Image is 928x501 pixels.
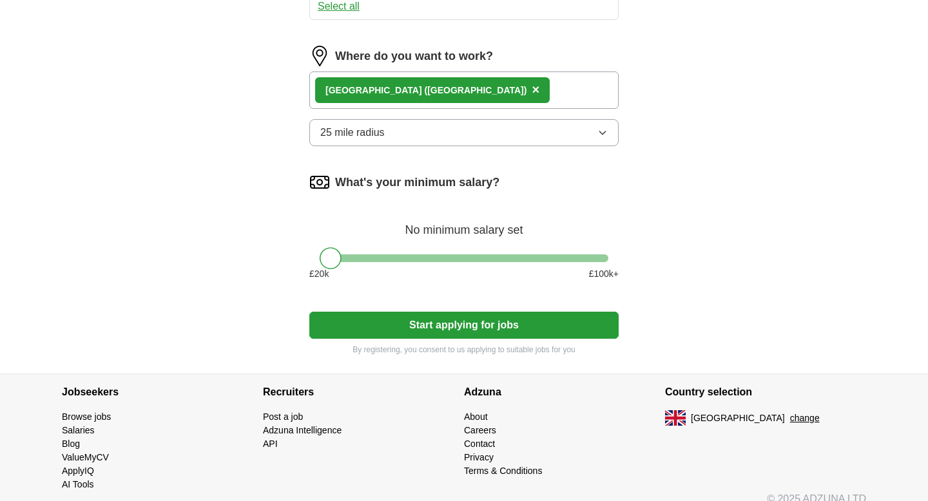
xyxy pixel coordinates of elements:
span: ([GEOGRAPHIC_DATA]) [424,85,527,95]
a: ApplyIQ [62,466,94,476]
span: £ 100 k+ [589,267,619,281]
span: × [532,82,539,97]
a: API [263,439,278,449]
strong: [GEOGRAPHIC_DATA] [325,85,422,95]
a: Post a job [263,411,303,422]
div: No minimum salary set [309,208,619,239]
img: location.png [309,46,330,66]
a: Adzuna Intelligence [263,425,342,435]
button: × [532,80,539,100]
a: About [464,411,488,422]
a: Browse jobs [62,411,111,422]
span: [GEOGRAPHIC_DATA] [691,411,785,425]
span: £ 20 k [309,267,329,281]
a: AI Tools [62,479,94,489]
a: ValueMyCV [62,452,109,462]
button: 25 mile radius [309,119,619,146]
a: Careers [464,425,496,435]
span: 25 mile radius [320,125,385,140]
a: Terms & Conditions [464,466,542,476]
img: UK flag [665,410,686,426]
button: change [790,411,820,425]
p: By registering, you consent to us applying to suitable jobs for you [309,344,619,355]
button: Start applying for jobs [309,312,619,339]
img: salary.png [309,172,330,193]
a: Contact [464,439,495,449]
label: What's your minimum salary? [335,174,499,191]
a: Blog [62,439,80,449]
h4: Country selection [665,374,866,410]
a: Salaries [62,425,95,435]
a: Privacy [464,452,494,462]
label: Where do you want to work? [335,48,493,65]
